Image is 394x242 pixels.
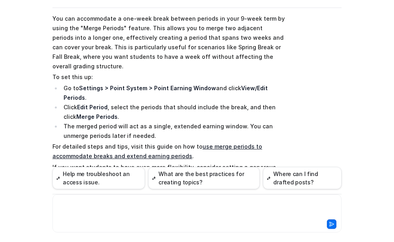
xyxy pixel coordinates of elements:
[148,167,260,189] button: What are the best practices for creating topics?
[52,14,285,71] p: You can accommodate a one-week break between periods in your 9-week term by using the "Merge Peri...
[263,167,342,189] button: Where can I find drafted posts?
[77,104,108,110] strong: Edit Period
[52,163,285,191] p: If you want students to have even more flexibility, consider setting a generous periodic buffer, ...
[79,85,216,91] strong: Settings > Point System > Point Earning Window
[52,142,285,161] p: For detailed steps and tips, visit this guide on how to .
[76,113,118,120] strong: Merge Periods
[61,122,285,141] li: The merged period will act as a single, extended earning window. You can unmerge periods later if...
[61,103,285,122] li: Click , select the periods that should include the break, and then click .
[52,72,285,82] p: To set this up:
[64,85,268,101] strong: View/Edit Periods
[61,83,285,103] li: Go to and click .
[52,167,145,189] button: Help me troubleshoot an access issue.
